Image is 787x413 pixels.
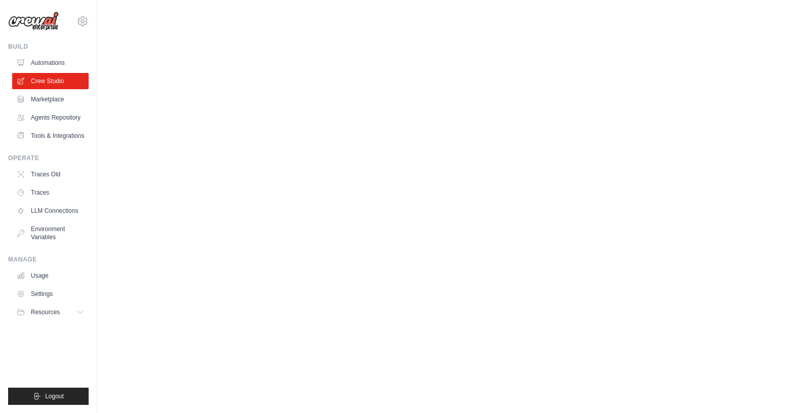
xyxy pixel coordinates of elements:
a: Environment Variables [12,221,89,245]
button: Resources [12,304,89,320]
a: Traces [12,184,89,201]
span: Resources [31,308,60,316]
a: Marketplace [12,91,89,107]
a: Tools & Integrations [12,128,89,144]
span: Logout [45,392,64,400]
a: Agents Repository [12,109,89,126]
a: LLM Connections [12,203,89,219]
div: Operate [8,154,89,162]
a: Settings [12,286,89,302]
button: Logout [8,388,89,405]
div: Manage [8,255,89,264]
a: Usage [12,268,89,284]
img: Logo [8,12,59,31]
a: Crew Studio [12,73,89,89]
a: Traces Old [12,166,89,182]
a: Automations [12,55,89,71]
div: Build [8,43,89,51]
